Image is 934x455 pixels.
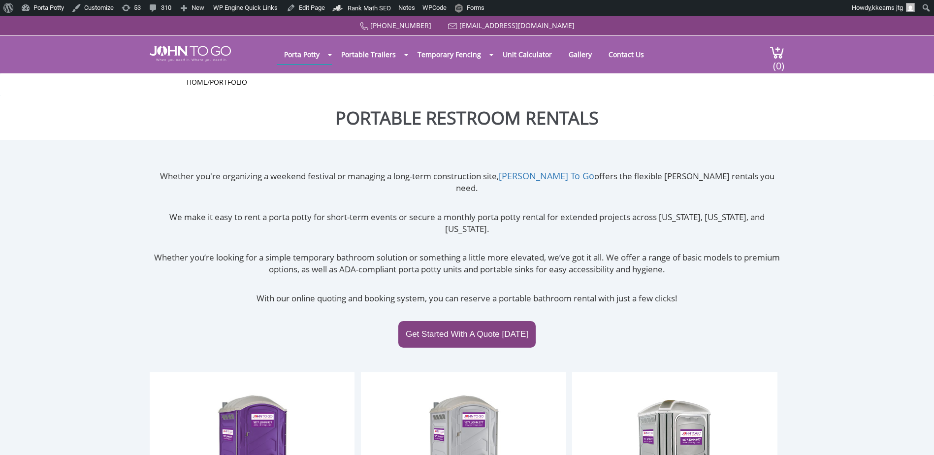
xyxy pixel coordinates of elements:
[770,46,784,59] img: cart a
[410,45,488,64] a: Temporary Fencing
[150,46,231,62] img: JOHN to go
[150,211,784,235] p: We make it easy to rent a porta potty for short-term events or secure a monthly porta potty renta...
[895,416,934,455] button: Live Chat
[360,22,368,31] img: Call
[277,45,327,64] a: Porta Potty
[210,77,247,87] a: Portfolio
[773,51,784,72] span: (0)
[448,23,457,30] img: Mail
[499,170,594,182] a: [PERSON_NAME] To Go
[459,21,575,30] a: [EMAIL_ADDRESS][DOMAIN_NAME]
[334,45,403,64] a: Portable Trailers
[150,170,784,195] p: Whether you're organizing a weekend festival or managing a long-term construction site, offers th...
[348,4,391,12] span: Rank Math SEO
[150,292,784,304] p: With our online quoting and booking system, you can reserve a portable bathroom rental with just ...
[601,45,651,64] a: Contact Us
[398,321,536,348] a: Get Started With A Quote [DATE]
[370,21,431,30] a: [PHONE_NUMBER]
[561,45,599,64] a: Gallery
[187,77,748,87] ul: /
[872,4,903,11] span: kkearns jtg
[187,77,207,87] a: Home
[150,252,784,276] p: Whether you’re looking for a simple temporary bathroom solution or something a little more elevat...
[495,45,559,64] a: Unit Calculator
